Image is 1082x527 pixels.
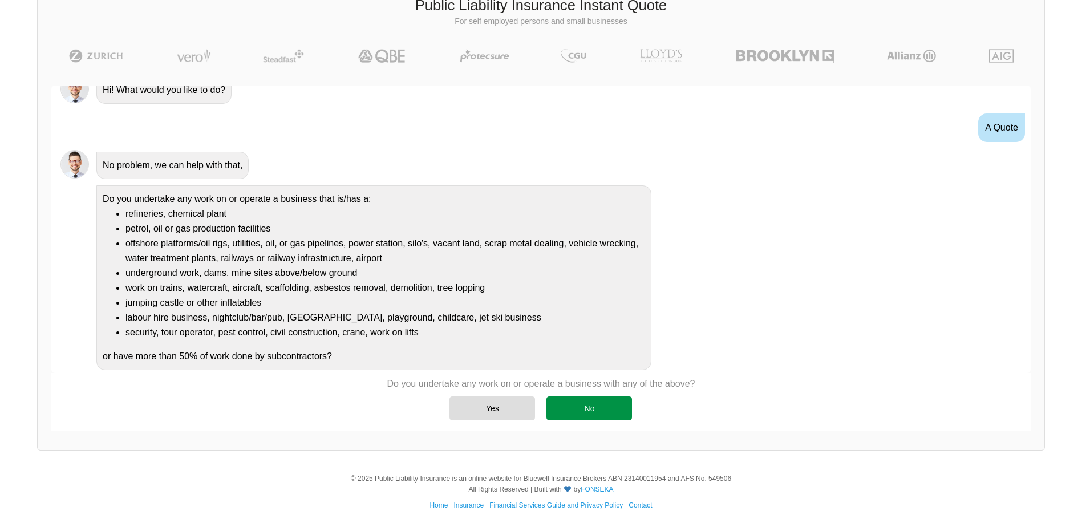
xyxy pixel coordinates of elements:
[60,150,89,179] img: Chatbot | PLI
[456,49,513,63] img: Protecsure | Public Liability Insurance
[429,501,448,509] a: Home
[125,325,645,340] li: security, tour operator, pest control, civil construction, crane, work on lifts
[984,49,1018,63] img: AIG | Public Liability Insurance
[546,396,632,420] div: No
[881,49,942,63] img: Allianz | Public Liability Insurance
[96,152,249,179] div: No problem, we can help with that,
[46,16,1036,27] p: For self employed persons and small businesses
[172,49,216,63] img: Vero | Public Liability Insurance
[634,49,688,63] img: LLOYD's | Public Liability Insurance
[731,49,838,63] img: Brooklyn | Public Liability Insurance
[125,236,645,266] li: offshore platforms/oil rigs, utilities, oil, or gas pipelines, power station, silo's, vacant land...
[125,221,645,236] li: petrol, oil or gas production facilities
[978,113,1025,142] div: A Quote
[581,485,613,493] a: FONSEKA
[125,281,645,295] li: work on trains, watercraft, aircraft, scaffolding, asbestos removal, demolition, tree lopping
[258,49,309,63] img: Steadfast | Public Liability Insurance
[449,396,535,420] div: Yes
[96,185,651,370] div: Do you undertake any work on or operate a business that is/has a: or have more than 50% of work d...
[125,266,645,281] li: underground work, dams, mine sites above/below ground
[125,295,645,310] li: jumping castle or other inflatables
[387,378,695,390] p: Do you undertake any work on or operate a business with any of the above?
[125,310,645,325] li: labour hire business, nightclub/bar/pub, [GEOGRAPHIC_DATA], playground, childcare, jet ski business
[629,501,652,509] a: Contact
[60,75,89,103] img: Chatbot | PLI
[556,49,590,63] img: CGU | Public Liability Insurance
[453,501,484,509] a: Insurance
[489,501,623,509] a: Financial Services Guide and Privacy Policy
[64,49,128,63] img: Zurich | Public Liability Insurance
[351,49,413,63] img: QBE | Public Liability Insurance
[125,206,645,221] li: refineries, chemical plant
[96,76,232,104] div: Hi! What would you like to do?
